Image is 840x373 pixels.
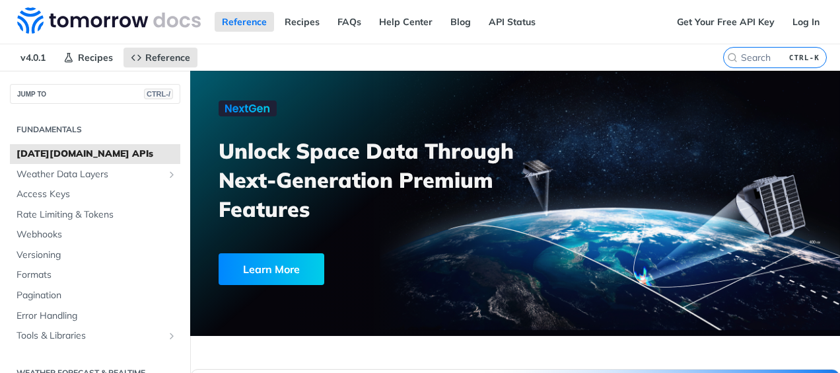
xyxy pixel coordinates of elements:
a: Reference [215,12,274,32]
a: Tools & LibrariesShow subpages for Tools & Libraries [10,326,180,346]
a: Log In [785,12,827,32]
a: Get Your Free API Key [670,12,782,32]
a: Recipes [56,48,120,67]
span: Tools & Libraries [17,329,163,343]
a: Rate Limiting & Tokens [10,205,180,225]
a: Help Center [372,12,440,32]
span: Rate Limiting & Tokens [17,208,177,222]
span: Webhooks [17,228,177,241]
span: Pagination [17,289,177,302]
span: CTRL-/ [144,89,173,99]
span: Versioning [17,249,177,262]
a: Weather Data LayersShow subpages for Weather Data Layers [10,165,180,185]
a: API Status [481,12,543,32]
a: Pagination [10,286,180,306]
div: Learn More [219,253,324,285]
a: Webhooks [10,225,180,245]
span: Error Handling [17,310,177,323]
a: Error Handling [10,306,180,326]
kbd: CTRL-K [786,51,823,64]
a: Blog [443,12,478,32]
button: Show subpages for Weather Data Layers [166,169,177,180]
span: Reference [145,52,190,63]
svg: Search [727,52,738,63]
img: Tomorrow.io Weather API Docs [17,7,201,34]
a: Reference [123,48,197,67]
span: [DATE][DOMAIN_NAME] APIs [17,147,177,161]
span: Formats [17,269,177,282]
a: Versioning [10,245,180,265]
button: JUMP TOCTRL-/ [10,84,180,104]
a: Formats [10,265,180,285]
span: Recipes [78,52,113,63]
button: Show subpages for Tools & Libraries [166,331,177,341]
span: v4.0.1 [13,48,53,67]
h2: Fundamentals [10,124,180,136]
a: FAQs [330,12,368,32]
h3: Unlock Space Data Through Next-Generation Premium Features [219,136,530,224]
a: Access Keys [10,185,180,204]
img: NextGen [219,101,277,116]
a: [DATE][DOMAIN_NAME] APIs [10,144,180,164]
a: Learn More [219,253,467,285]
a: Recipes [277,12,327,32]
span: Access Keys [17,188,177,201]
span: Weather Data Layers [17,168,163,181]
